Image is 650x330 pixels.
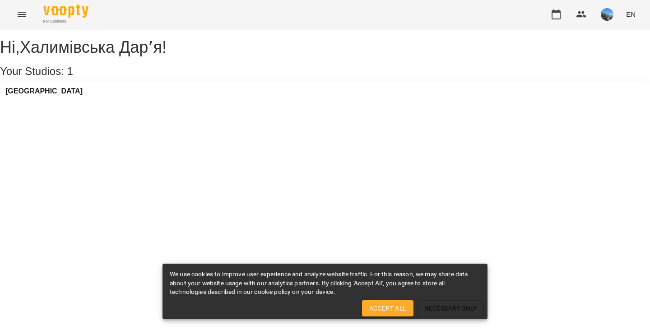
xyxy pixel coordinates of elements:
img: a7d4f18d439b15bc62280586adbb99de.jpg [601,8,613,21]
button: Menu [11,4,32,25]
span: EN [626,9,636,19]
span: 1 [67,65,73,77]
a: [GEOGRAPHIC_DATA] [5,87,83,95]
img: Voopty Logo [43,5,88,18]
span: For Business [43,19,88,24]
button: EN [622,6,639,23]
